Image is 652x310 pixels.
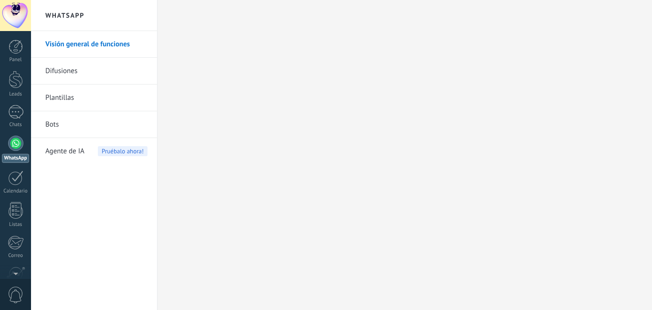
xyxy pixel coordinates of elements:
[45,111,147,138] a: Bots
[2,253,30,259] div: Correo
[2,154,29,163] div: WhatsApp
[31,85,157,111] li: Plantillas
[2,57,30,63] div: Panel
[45,85,147,111] a: Plantillas
[31,31,157,58] li: Visión general de funciones
[2,122,30,128] div: Chats
[45,138,84,165] span: Agente de IA
[45,138,147,165] a: Agente de IAPruébalo ahora!
[31,138,157,164] li: Agente de IA
[31,58,157,85] li: Difusiones
[31,111,157,138] li: Bots
[45,58,147,85] a: Difusiones
[98,146,147,156] span: Pruébalo ahora!
[2,222,30,228] div: Listas
[2,188,30,194] div: Calendario
[45,31,147,58] a: Visión general de funciones
[2,91,30,97] div: Leads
